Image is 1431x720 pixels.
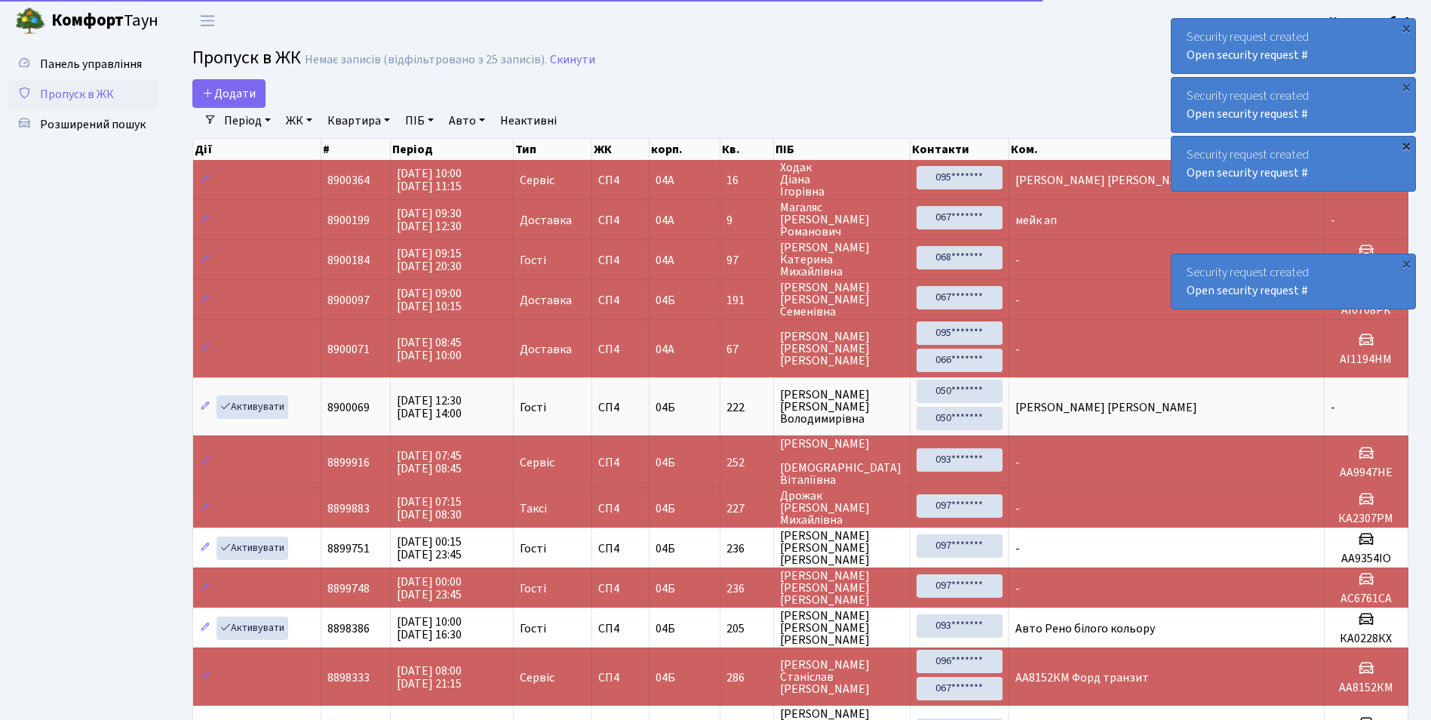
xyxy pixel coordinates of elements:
span: 227 [726,503,768,515]
span: [PERSON_NAME] [PERSON_NAME] [PERSON_NAME] [780,530,904,566]
span: 8900199 [327,212,370,229]
span: Гості [520,254,546,266]
span: [PERSON_NAME] [PERSON_NAME] [PERSON_NAME] [1015,172,1289,189]
a: Квартира [321,108,396,134]
span: [DATE] 09:00 [DATE] 10:15 [397,285,462,315]
a: Консьєрж б. 4. [1329,12,1413,30]
h5: AI1194HM [1331,352,1402,367]
b: Комфорт [51,8,124,32]
span: СП4 [598,457,643,469]
span: Панель управління [40,56,142,72]
th: корп. [649,139,720,160]
span: [DATE] 10:00 [DATE] 16:30 [397,614,462,643]
span: 04А [656,212,674,229]
h5: АА9354ІО [1331,552,1402,566]
span: [DATE] 07:15 [DATE] 08:30 [397,494,462,523]
span: - [1015,341,1020,358]
span: 04Б [656,620,675,637]
span: [PERSON_NAME] Катерина Михайлівна [780,242,904,278]
span: 8900184 [327,252,370,269]
span: [DATE] 00:00 [DATE] 23:45 [397,574,462,603]
a: Активувати [216,395,288,419]
span: Сервіс [520,457,554,469]
span: [PERSON_NAME] [PERSON_NAME] Семенівна [780,282,904,318]
span: 04Б [656,292,675,309]
h5: КА0228КХ [1331,632,1402,646]
span: - [1015,500,1020,517]
span: 04А [656,252,674,269]
th: Контакти [910,139,1009,160]
span: 04А [656,341,674,358]
span: Доставка [520,214,572,226]
span: 8900364 [327,172,370,189]
span: 8900069 [327,399,370,416]
span: СП4 [598,503,643,515]
span: Таун [51,8,158,34]
h5: АА8152КМ [1331,681,1402,695]
span: 8899916 [327,454,370,471]
span: Ходак Діана Ігорівна [780,162,904,198]
span: Дрожак [PERSON_NAME] Михайлівна [780,490,904,526]
div: × [1399,256,1414,271]
span: Таксі [520,503,547,515]
span: [PERSON_NAME] [PERSON_NAME] Володимирівна [780,389,904,425]
th: Ком. [1009,139,1325,160]
span: СП4 [598,543,643,555]
a: ЖК [280,108,318,134]
span: [DATE] 09:15 [DATE] 20:30 [397,245,462,275]
th: Дії [193,139,321,160]
span: - [1015,292,1020,309]
span: 8900071 [327,341,370,358]
span: 67 [726,343,768,355]
a: Авто [443,108,491,134]
span: 205 [726,623,768,635]
span: [PERSON_NAME] [PERSON_NAME] [PERSON_NAME] [780,331,904,367]
a: Період [218,108,277,134]
a: Open security request # [1187,106,1308,122]
a: Активувати [216,537,288,560]
span: 8898333 [327,669,370,686]
th: Період [391,139,513,160]
a: Додати [192,79,266,108]
span: [DATE] 08:45 [DATE] 10:00 [397,334,462,364]
span: - [1331,399,1335,416]
a: Open security request # [1187,282,1308,299]
h5: АС6761СА [1331,592,1402,606]
th: ПІБ [774,139,910,160]
span: - [1015,252,1020,269]
h5: АА9947НЕ [1331,466,1402,480]
span: 04Б [656,500,675,517]
span: СП4 [598,174,643,186]
th: ЖК [592,139,649,160]
span: [PERSON_NAME] [DEMOGRAPHIC_DATA] Віталіївна [780,438,904,486]
span: [PERSON_NAME] Станіслав [PERSON_NAME] [780,659,904,695]
th: Кв. [720,139,775,160]
span: 04Б [656,580,675,597]
h5: КА2307РМ [1331,512,1402,526]
div: × [1399,20,1414,35]
div: Немає записів (відфільтровано з 25 записів). [305,53,547,67]
b: Консьєрж б. 4. [1329,13,1413,29]
span: мейк ап [1015,212,1057,229]
span: СП4 [598,343,643,355]
span: 8899748 [327,580,370,597]
span: 04Б [656,454,675,471]
th: # [321,139,391,160]
span: Розширений пошук [40,116,146,133]
span: [PERSON_NAME] [PERSON_NAME] [PERSON_NAME] [780,610,904,646]
div: Security request created [1172,137,1415,191]
span: 191 [726,294,768,306]
span: СП4 [598,623,643,635]
span: [DATE] 00:15 [DATE] 23:45 [397,534,462,563]
span: 236 [726,543,768,555]
span: - [1015,540,1020,557]
span: Гості [520,583,546,595]
a: Панель управління [8,49,158,79]
span: - [1015,454,1020,471]
a: Неактивні [494,108,563,134]
div: × [1399,79,1414,94]
span: [DATE] 09:30 [DATE] 12:30 [397,205,462,235]
span: 97 [726,254,768,266]
span: [DATE] 10:00 [DATE] 11:15 [397,165,462,195]
span: СП4 [598,214,643,226]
